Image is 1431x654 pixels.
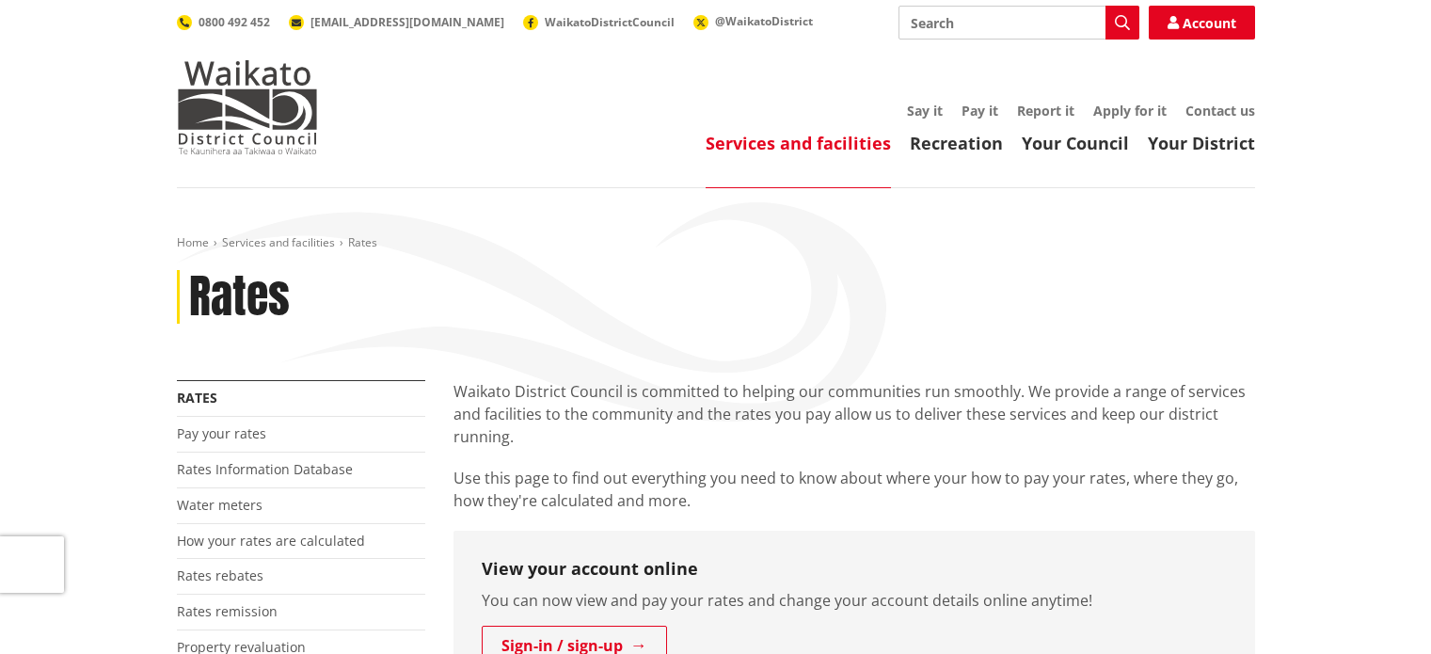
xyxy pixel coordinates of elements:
[482,559,1227,580] h3: View your account online
[177,460,353,478] a: Rates Information Database
[545,14,675,30] span: WaikatoDistrictCouncil
[289,14,504,30] a: [EMAIL_ADDRESS][DOMAIN_NAME]
[482,589,1227,612] p: You can now view and pay your rates and change your account details online anytime!
[222,234,335,250] a: Services and facilities
[910,132,1003,154] a: Recreation
[1185,102,1255,120] a: Contact us
[199,14,270,30] span: 0800 492 452
[177,424,266,442] a: Pay your rates
[706,132,891,154] a: Services and facilities
[310,14,504,30] span: [EMAIL_ADDRESS][DOMAIN_NAME]
[177,60,318,154] img: Waikato District Council - Te Kaunihera aa Takiwaa o Waikato
[177,389,217,407] a: Rates
[348,234,377,250] span: Rates
[1148,132,1255,154] a: Your District
[177,14,270,30] a: 0800 492 452
[177,532,365,550] a: How your rates are calculated
[177,496,262,514] a: Water meters
[523,14,675,30] a: WaikatoDistrictCouncil
[1149,6,1255,40] a: Account
[1022,132,1129,154] a: Your Council
[177,234,209,250] a: Home
[1017,102,1074,120] a: Report it
[962,102,998,120] a: Pay it
[177,235,1255,251] nav: breadcrumb
[907,102,943,120] a: Say it
[189,270,290,325] h1: Rates
[715,13,813,29] span: @WaikatoDistrict
[453,467,1255,512] p: Use this page to find out everything you need to know about where your how to pay your rates, whe...
[898,6,1139,40] input: Search input
[693,13,813,29] a: @WaikatoDistrict
[177,602,278,620] a: Rates remission
[1093,102,1167,120] a: Apply for it
[453,380,1255,448] p: Waikato District Council is committed to helping our communities run smoothly. We provide a range...
[177,566,263,584] a: Rates rebates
